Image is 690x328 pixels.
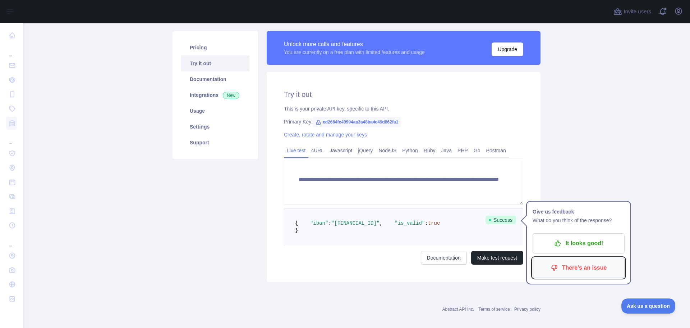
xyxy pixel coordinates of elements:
[421,251,467,265] a: Documentation
[538,237,619,250] p: It looks good!
[284,49,425,56] div: You are currently on a free plan with limited features and usage
[295,220,298,226] span: {
[421,145,438,156] a: Ruby
[328,220,331,226] span: :
[181,71,249,87] a: Documentation
[310,220,328,226] span: "iban"
[533,207,625,216] h1: Give us feedback
[284,145,308,156] a: Live test
[514,307,540,312] a: Privacy policy
[181,55,249,71] a: Try it out
[284,40,425,49] div: Unlock more calls and features
[471,251,523,265] button: Make test request
[181,40,249,55] a: Pricing
[181,87,249,103] a: Integrations New
[331,220,379,226] span: "[FINANCIAL_ID]"
[428,220,440,226] span: true
[533,258,625,278] button: There's an issue
[455,145,471,156] a: PHP
[492,42,523,56] button: Upgrade
[438,145,455,156] a: Java
[483,145,509,156] a: Postman
[399,145,421,156] a: Python
[395,220,425,226] span: "is_valid"
[379,220,382,226] span: ,
[181,103,249,119] a: Usage
[471,145,483,156] a: Go
[533,216,625,225] p: What do you think of the response?
[612,6,653,17] button: Invite users
[181,135,249,150] a: Support
[308,145,327,156] a: cURL
[313,117,401,127] span: ed2664fc49994aa3a48ba4c49d862fa1
[6,233,17,248] div: ...
[478,307,510,312] a: Terms of service
[621,298,676,314] iframe: Toggle Customer Support
[6,43,17,58] div: ...
[327,145,355,156] a: Javascript
[6,131,17,145] div: ...
[284,132,367,138] a: Create, rotate and manage your keys
[284,118,523,125] div: Primary Key:
[284,105,523,112] div: This is your private API key, specific to this API.
[295,228,298,233] span: }
[425,220,428,226] span: :
[355,145,376,156] a: jQuery
[624,8,651,16] span: Invite users
[284,89,523,99] h2: Try it out
[442,307,474,312] a: Abstract API Inc.
[376,145,399,156] a: NodeJS
[538,262,619,274] p: There's an issue
[533,233,625,253] button: It looks good!
[486,216,516,224] span: Success
[223,92,239,99] span: New
[181,119,249,135] a: Settings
